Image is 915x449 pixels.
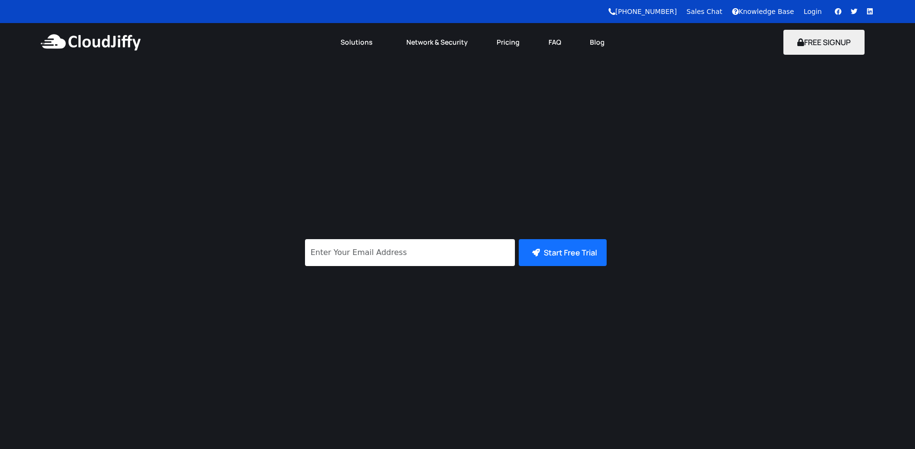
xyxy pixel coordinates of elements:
[575,32,619,53] a: Blog
[783,37,865,48] a: FREE SIGNUP
[732,8,794,15] a: Knowledge Base
[534,32,575,53] a: FAQ
[305,239,515,266] input: Enter Your Email Address
[783,30,865,55] button: FREE SIGNUP
[392,32,482,53] a: Network & Security
[686,8,722,15] a: Sales Chat
[519,239,607,266] button: Start Free Trial
[482,32,534,53] a: Pricing
[804,8,822,15] a: Login
[326,32,392,53] a: Solutions
[609,8,677,15] a: [PHONE_NUMBER]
